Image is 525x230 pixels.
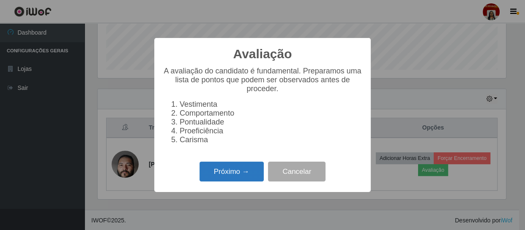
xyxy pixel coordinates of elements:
li: Comportamento [180,109,362,118]
li: Carisma [180,135,362,144]
p: A avaliação do candidato é fundamental. Preparamos uma lista de pontos que podem ser observados a... [163,67,362,93]
button: Próximo → [200,162,264,181]
li: Pontualidade [180,118,362,127]
li: Proeficiência [180,127,362,135]
h2: Avaliação [233,46,292,62]
li: Vestimenta [180,100,362,109]
button: Cancelar [268,162,325,181]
